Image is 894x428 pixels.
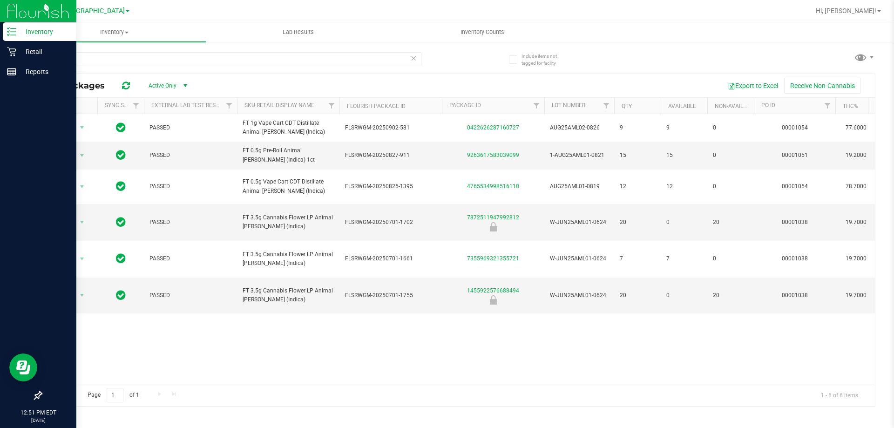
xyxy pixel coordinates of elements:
p: Inventory [16,26,72,37]
span: AUG25AML01-0819 [550,182,609,191]
span: FT 0.5g Pre-Roll Animal [PERSON_NAME] (Indica) 1ct [243,146,334,164]
a: Filter [529,98,544,114]
span: select [76,121,88,134]
span: FT 3.5g Cannabis Flower LP Animal [PERSON_NAME] (Indica) [243,213,334,231]
span: 0 [713,254,748,263]
span: FLSRWGM-20250902-581 [345,123,436,132]
a: 1455922576688494 [467,287,519,294]
a: External Lab Test Result [151,102,224,109]
span: FT 0.5g Vape Cart CDT Distillate Animal [PERSON_NAME] (Indica) [243,177,334,195]
a: Inventory [22,22,206,42]
span: In Sync [116,252,126,265]
span: 20 [620,218,655,227]
span: 20 [713,218,748,227]
span: 77.6000 [841,121,871,135]
span: W-JUN25AML01-0624 [550,291,609,300]
input: 1 [107,388,123,402]
span: AUG25AML02-0826 [550,123,609,132]
a: 00001038 [782,292,808,299]
span: 0 [666,291,702,300]
span: 19.2000 [841,149,871,162]
a: 00001038 [782,255,808,262]
span: PASSED [149,218,231,227]
span: 20 [620,291,655,300]
span: Inventory Counts [448,28,517,36]
a: 00001051 [782,152,808,158]
div: Launch Hold [440,222,546,231]
span: 7 [620,254,655,263]
a: 7355969321355721 [467,255,519,262]
span: 19.7000 [841,252,871,265]
span: Hi, [PERSON_NAME]! [816,7,876,14]
span: 7 [666,254,702,263]
p: Reports [16,66,72,77]
span: FLSRWGM-20250701-1755 [345,291,436,300]
a: 00001054 [782,183,808,190]
span: PASSED [149,151,231,160]
span: 20 [713,291,748,300]
a: Inventory Counts [390,22,574,42]
span: Lab Results [270,28,326,36]
a: Lot Number [552,102,585,109]
span: 1-AUG25AML01-0821 [550,151,609,160]
span: select [76,289,88,302]
a: Filter [324,98,339,114]
span: All Packages [48,81,114,91]
span: FLSRWGM-20250825-1395 [345,182,436,191]
a: 7872511947992812 [467,214,519,221]
a: Package ID [449,102,481,109]
span: Inventory [22,28,206,36]
inline-svg: Reports [7,67,16,76]
span: In Sync [116,180,126,193]
a: THC% [843,103,858,109]
iframe: Resource center [9,353,37,381]
span: In Sync [116,149,126,162]
span: 12 [620,182,655,191]
a: Sync Status [105,102,141,109]
span: select [76,216,88,229]
span: FLSRWGM-20250827-911 [345,151,436,160]
span: 19.7000 [841,289,871,302]
span: PASSED [149,291,231,300]
a: 0422626287160727 [467,124,519,131]
a: 00001038 [782,219,808,225]
a: Filter [222,98,237,114]
a: PO ID [761,102,775,109]
span: In Sync [116,216,126,229]
span: FLSRWGM-20250701-1702 [345,218,436,227]
a: Lab Results [206,22,390,42]
a: 9263617583039099 [467,152,519,158]
span: FT 3.5g Cannabis Flower LP Animal [PERSON_NAME] (Indica) [243,250,334,268]
span: PASSED [149,254,231,263]
span: Page of 1 [80,388,147,402]
span: 1 - 6 of 6 items [813,388,866,402]
span: select [76,252,88,265]
span: 15 [620,151,655,160]
span: 15 [666,151,702,160]
span: 0 [713,182,748,191]
span: 0 [666,218,702,227]
input: Search Package ID, Item Name, SKU, Lot or Part Number... [41,52,421,66]
a: Sku Retail Display Name [244,102,314,109]
a: 00001054 [782,124,808,131]
span: 0 [713,151,748,160]
span: 19.7000 [841,216,871,229]
a: Filter [820,98,835,114]
a: Filter [599,98,614,114]
span: select [76,180,88,193]
span: FT 3.5g Cannabis Flower LP Animal [PERSON_NAME] (Indica) [243,286,334,304]
p: 12:51 PM EDT [4,408,72,417]
a: Available [668,103,696,109]
button: Receive Non-Cannabis [784,78,861,94]
a: Qty [622,103,632,109]
span: 9 [666,123,702,132]
p: [DATE] [4,417,72,424]
span: In Sync [116,289,126,302]
span: 78.7000 [841,180,871,193]
span: W-JUN25AML01-0624 [550,218,609,227]
span: 9 [620,123,655,132]
span: FLSRWGM-20250701-1661 [345,254,436,263]
span: 0 [713,123,748,132]
inline-svg: Retail [7,47,16,56]
span: PASSED [149,182,231,191]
